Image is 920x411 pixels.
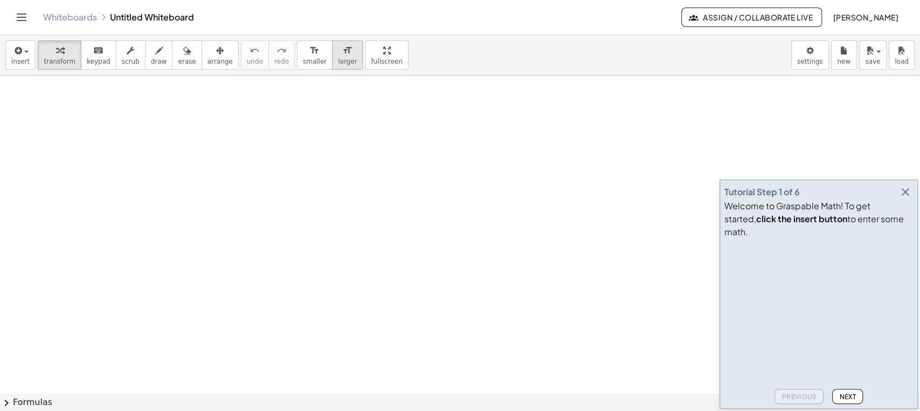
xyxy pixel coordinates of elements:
[151,58,167,65] span: draw
[274,58,289,65] span: redo
[202,40,239,70] button: arrange
[172,40,202,70] button: erase
[116,40,146,70] button: scrub
[824,8,907,27] button: [PERSON_NAME]
[309,44,320,57] i: format_size
[297,40,333,70] button: format_sizesmaller
[338,58,357,65] span: larger
[87,58,110,65] span: keypad
[43,12,97,23] a: Whiteboards
[365,40,408,70] button: fullscreen
[145,40,173,70] button: draw
[122,58,140,65] span: scrub
[303,58,327,65] span: smaller
[342,44,352,57] i: format_size
[681,8,822,27] button: Assign / Collaborate Live
[756,213,847,224] b: click the insert button
[44,58,75,65] span: transform
[5,40,36,70] button: insert
[831,40,857,70] button: new
[889,40,915,70] button: load
[833,12,898,22] span: [PERSON_NAME]
[859,40,887,70] button: save
[332,40,363,70] button: format_sizelarger
[724,186,800,198] div: Tutorial Step 1 of 6
[832,389,863,404] button: Next
[791,40,829,70] button: settings
[178,58,196,65] span: erase
[724,200,913,238] div: Welcome to Graspable Math! To get started, to enter some math.
[81,40,116,70] button: keyboardkeypad
[895,58,909,65] span: load
[837,58,850,65] span: new
[690,12,813,22] span: Assign / Collaborate Live
[371,58,402,65] span: fullscreen
[865,58,880,65] span: save
[38,40,81,70] button: transform
[250,44,260,57] i: undo
[839,393,856,401] span: Next
[11,58,30,65] span: insert
[93,44,103,57] i: keyboard
[268,40,295,70] button: redoredo
[13,9,30,26] button: Toggle navigation
[797,58,823,65] span: settings
[207,58,233,65] span: arrange
[241,40,269,70] button: undoundo
[276,44,287,57] i: redo
[247,58,263,65] span: undo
